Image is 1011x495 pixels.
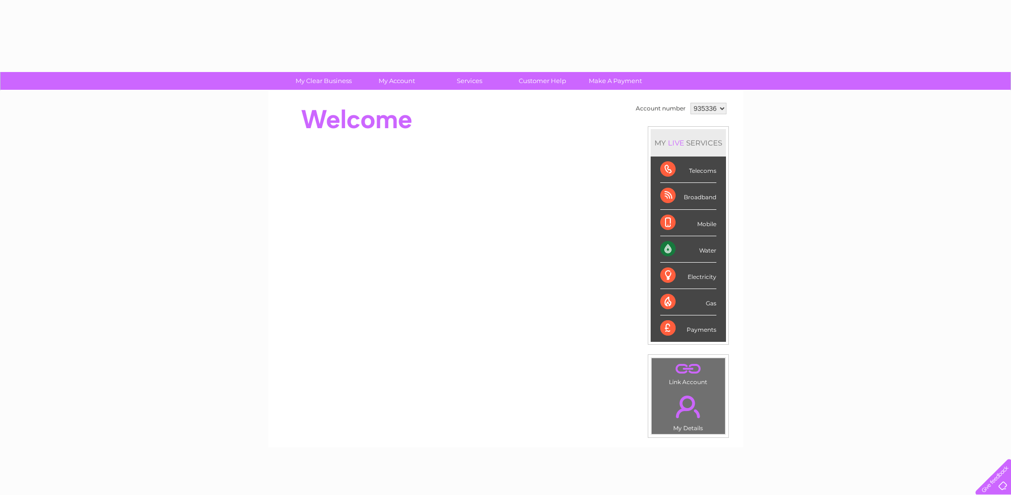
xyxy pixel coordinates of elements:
div: Electricity [660,263,716,289]
div: Water [660,236,716,263]
div: Mobile [660,210,716,236]
div: Payments [660,315,716,341]
div: LIVE [666,138,686,147]
td: Account number [633,100,688,117]
div: Broadband [660,183,716,209]
a: Services [430,72,509,90]
td: My Details [651,387,726,435]
a: My Clear Business [284,72,363,90]
a: My Account [357,72,436,90]
div: MY SERVICES [651,129,726,157]
a: . [654,361,723,377]
a: . [654,390,723,423]
a: Customer Help [503,72,582,90]
div: Telecoms [660,157,716,183]
a: Make A Payment [576,72,655,90]
td: Link Account [651,358,726,388]
div: Gas [660,289,716,315]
